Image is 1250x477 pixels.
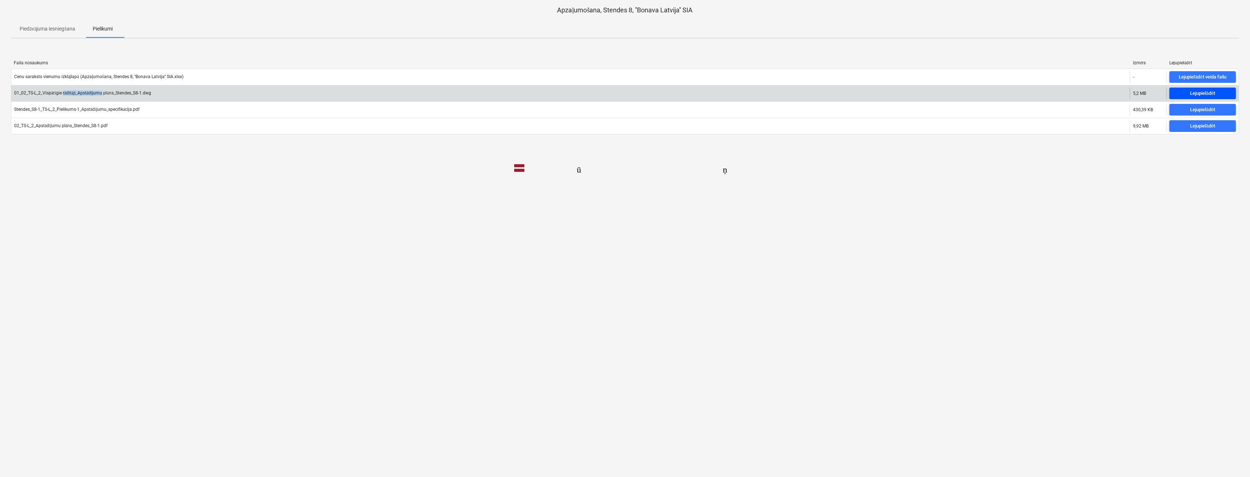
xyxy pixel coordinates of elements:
[1133,74,1134,80] font: -
[1190,107,1215,112] font: Lejupielādēt
[1179,74,1226,80] font: Lejupielādēt veida failu
[524,164,736,173] font: tastatūras_uz leju_bultiņa
[1133,124,1149,129] font: 9,92 MB
[14,107,140,112] font: Stendes_S8-1_TS-L_2_Pielikums-1_Apstādījumu_specifikācija.pdf
[1169,104,1236,116] button: Lejupielādēt
[1169,71,1236,83] button: Lejupielādēt veida failu
[1133,107,1153,112] font: 430,39 KB
[1169,60,1192,65] font: Lejupielādēt
[1133,91,1146,96] font: 5,2 MB
[1169,120,1236,132] button: Lejupielādēt
[1190,90,1215,96] font: Lejupielādēt
[14,123,108,128] font: 02_TS-L_2_Apstādījumu plāns_Stendes_S8-1.pdf
[14,90,151,96] font: 01_02_TS-L_2_Vispārīgie rādītāji_Apstādījumu plāns_Stendes_S8-1.dwg
[20,26,75,32] font: Piedāvājuma iesniegšana
[93,26,113,32] font: Pielikumi
[1169,88,1236,99] button: Lejupielādēt
[557,6,693,14] font: Apzaļumošana, Stendes 8, ''Bonava Latvija'' SIA
[1133,60,1146,65] font: Izmērs
[14,74,184,79] font: Cenu saraksts vienumu izklājlapā (Apzaļumošana, Stendes 8, ''Bonava Latvija'' SIA.xlsx)
[1190,123,1215,129] font: Lejupielādēt
[14,60,48,65] font: Faila nosaukums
